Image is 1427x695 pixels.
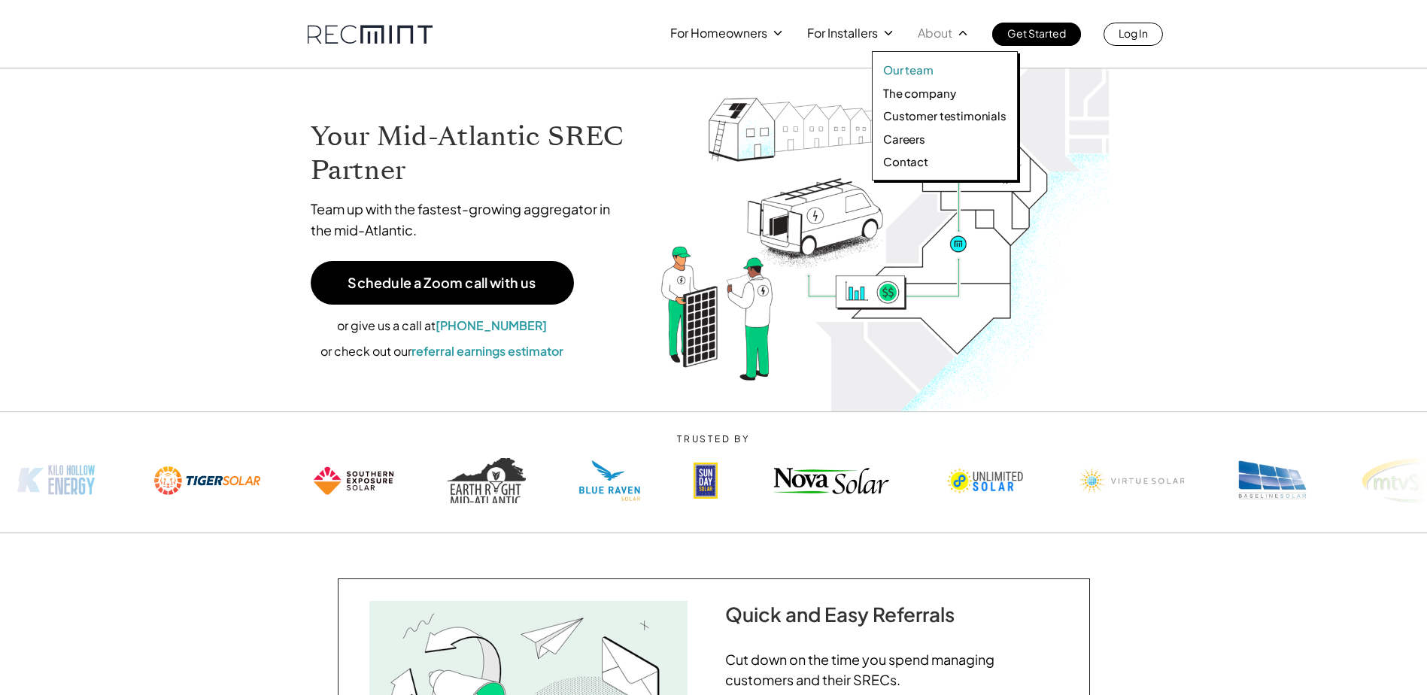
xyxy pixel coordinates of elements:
a: Our team [883,62,1006,77]
a: Get Started [992,23,1081,46]
span: or check out our [320,343,411,359]
p: Log In [1119,23,1148,44]
p: Contact [883,154,928,169]
p: Our team [883,62,934,77]
a: Contact [883,154,1006,169]
p: For Installers [807,23,878,44]
p: Team up with the fastest-growing aggregator in the mid-Atlantic. [311,199,630,241]
h2: Quick and Easy Referrals [725,602,1058,626]
a: Customer testimonials [883,108,1006,123]
p: About [918,23,952,44]
a: Schedule a Zoom call with us [311,261,574,305]
a: referral earnings estimator [411,343,563,359]
h2: Cut down on the time you spend managing customers and their SRECs. [725,649,1058,690]
p: or give us a call at [311,316,574,335]
p: Get Started [1007,23,1066,44]
a: [PHONE_NUMBER] [436,317,547,333]
p: The company [883,86,955,101]
p: Careers [883,132,925,147]
p: Schedule a Zoom call with us [348,276,536,290]
a: Careers [883,132,1006,147]
a: Log In [1104,23,1163,46]
a: The company [883,86,1006,101]
p: TRUSTED BY [496,434,931,445]
h1: Your Mid-Atlantic SREC Partner [311,120,630,187]
p: For Homeowners [670,23,767,44]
